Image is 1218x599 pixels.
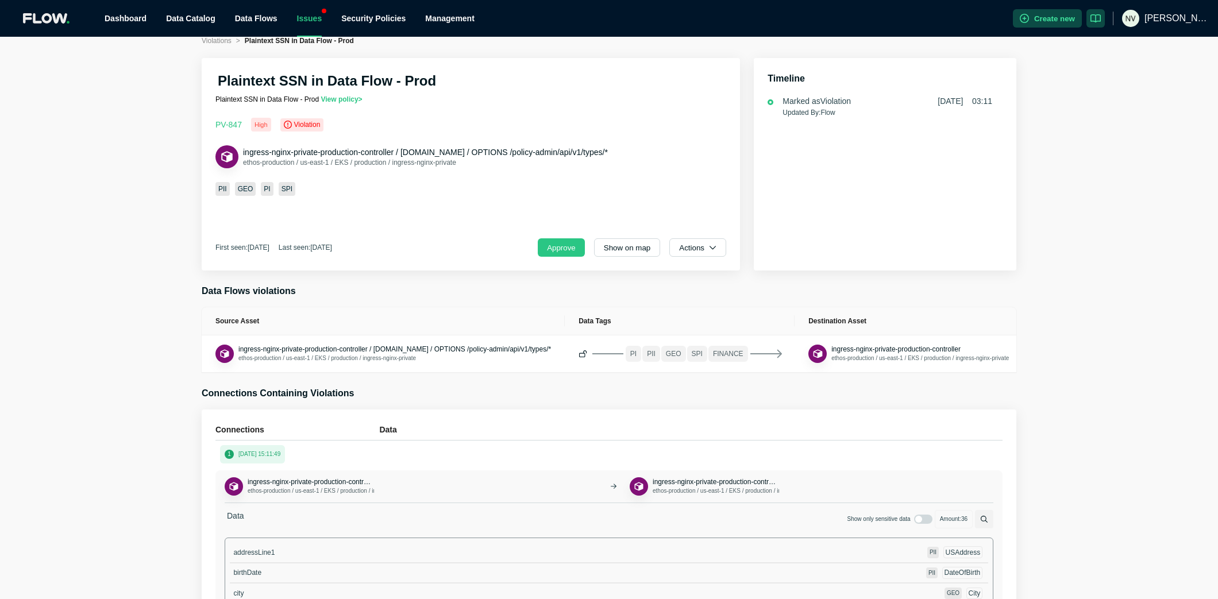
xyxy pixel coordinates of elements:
[947,590,959,596] span: GEO
[235,14,277,23] span: Data Flows
[215,423,1003,440] div: ConnectionsData
[930,549,936,555] span: PII
[105,14,147,23] a: Dashboard
[279,244,332,252] span: Last seen:
[945,569,981,577] span: DateOfBirth
[233,569,261,577] span: birthDate
[245,37,354,45] span: Plaintext SSN in Data Flow - Prod
[261,182,273,196] span: PI
[220,445,285,463] button: 1[DATE] 15:11:49
[594,238,661,257] button: Show on map
[225,510,246,528] span: Data
[219,348,231,360] img: ApiEndpoint
[969,589,981,597] span: City
[928,570,935,576] span: PII
[233,548,275,557] span: addressLine1
[708,346,748,362] span: FINANCE
[215,95,522,104] p: Plaintext SSN in Data Flow - Prod
[238,345,551,353] span: ingress-nginx-private-production-controller / [DOMAIN_NAME] / OPTIONS /policy-admin/api/v1/types/*
[219,149,234,164] img: ApiEndpoint
[633,481,645,493] img: Application
[783,107,992,118] p: Updated By: Flow
[215,145,238,168] button: ApiEndpoint
[228,481,240,493] img: ApiEndpoint
[935,510,973,528] span: Amount: 36
[202,387,1016,400] h3: Connections Containing Violations
[225,450,234,459] span: 1
[215,244,269,252] span: First seen:
[653,478,782,486] span: ingress-nginx-private-production-controller
[235,182,256,196] span: GEO
[215,145,608,168] div: ApiEndpointingress-nginx-private-production-controller / [DOMAIN_NAME] / OPTIONS /policy-admin/ap...
[202,284,1016,298] h3: Data Flows violations
[248,243,269,252] div: [DATE]
[630,477,648,496] button: Application
[225,477,243,496] button: ApiEndpoint
[321,95,362,103] a: View policy>
[202,37,232,45] span: Violations
[215,345,234,363] button: ApiEndpoint
[831,345,961,353] span: ingress-nginx-private-production-controller
[215,120,242,129] span: PV- 847
[808,345,992,363] div: Applicationingress-nginx-private-production-controllerethos-production / us-east-1 / EKS / produc...
[310,243,332,252] div: [DATE]
[1122,10,1139,27] img: 41fc20af0c1cf4c054f3615801c6e28a
[243,159,456,167] span: ethos-production / us-east-1 / EKS / production / ingress-nginx-private
[946,548,981,557] span: USAddress
[202,307,565,335] th: Source Asset
[1013,9,1082,28] button: Create new
[248,477,374,486] button: ingress-nginx-private-production-controller / [DOMAIN_NAME] / OPTIONS /policy-admin/api/v1/types/*
[215,182,230,196] span: PII
[808,345,827,363] button: Application
[238,345,551,354] button: ingress-nginx-private-production-controller / [DOMAIN_NAME] / OPTIONS /policy-admin/api/v1/types/*
[236,35,240,47] li: >
[238,450,280,459] p: [DATE] 15:11:49
[238,355,416,361] span: ethos-production / us-east-1 / EKS / production / ingress-nginx-private
[687,346,707,362] span: SPI
[215,423,379,436] h5: Connections
[379,423,1003,436] h5: Data
[243,148,608,157] span: ingress-nginx-private-production-controller / [DOMAIN_NAME] / OPTIONS /policy-admin/api/v1/types/*
[653,488,830,494] span: ethos-production / us-east-1 / EKS / production / ingress-nginx-private
[642,346,660,362] span: PII
[783,95,851,107] div: Marked as Violation
[341,14,406,23] a: Security Policies
[938,95,992,107] span: [DATE] 03:11
[225,470,993,503] div: ApiEndpointingress-nginx-private-production-controller / [DOMAIN_NAME] / OPTIONS /policy-admin/ap...
[248,478,560,486] span: ingress-nginx-private-production-controller / [DOMAIN_NAME] / OPTIONS /policy-admin/api/v1/types/*
[279,182,295,196] span: SPI
[280,118,324,132] div: Violation
[251,118,271,132] div: High
[653,477,779,486] button: ingress-nginx-private-production-controller
[626,346,641,362] span: PI
[233,589,244,597] span: city
[218,72,436,90] h2: Plaintext SSN in Data Flow - Prod
[565,307,795,335] th: Data Tags
[768,72,1003,86] h3: Timeline
[215,345,551,363] div: ApiEndpointingress-nginx-private-production-controller / [DOMAIN_NAME] / OPTIONS /policy-admin/ap...
[831,355,1009,361] span: ethos-production / us-east-1 / EKS / production / ingress-nginx-private
[669,238,726,257] button: Actions
[831,345,961,354] button: ingress-nginx-private-production-controller
[538,238,585,257] button: Approve
[630,477,779,496] div: Applicationingress-nginx-private-production-controllerethos-production / us-east-1 / EKS / produc...
[795,307,1016,335] th: Destination Asset
[812,348,824,360] img: Application
[243,146,608,158] button: ingress-nginx-private-production-controller / [DOMAIN_NAME] / OPTIONS /policy-admin/api/v1/types/*
[225,477,374,496] div: ApiEndpointingress-nginx-private-production-controller / [DOMAIN_NAME] / OPTIONS /policy-admin/ap...
[166,14,215,23] a: Data Catalog
[661,346,686,362] span: GEO
[847,515,911,524] span: Show only sensitive data
[248,488,425,494] span: ethos-production / us-east-1 / EKS / production / ingress-nginx-private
